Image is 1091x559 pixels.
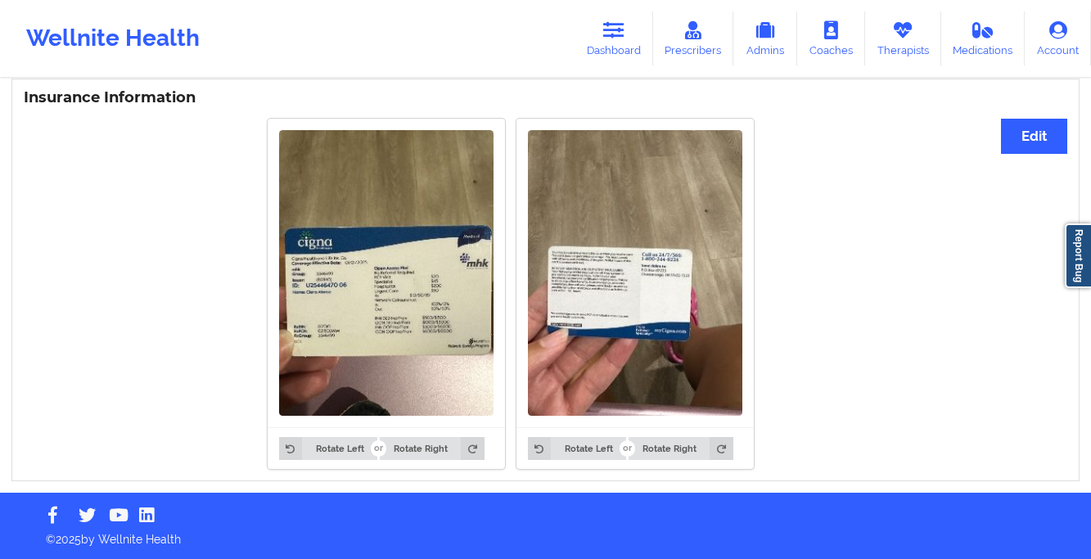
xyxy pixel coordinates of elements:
a: Therapists [865,11,941,65]
a: Medications [941,11,1026,65]
a: Account [1025,11,1091,65]
a: Dashboard [575,11,653,65]
img: Ciera Alonso [528,130,742,416]
p: © 2025 by Wellnite Health [34,520,1057,548]
a: Prescribers [653,11,734,65]
button: Rotate Right [629,437,733,460]
img: Ciera Alonso [279,130,494,416]
h3: Insurance Information [24,88,1067,107]
button: Rotate Left [528,437,626,460]
a: Report Bug [1065,223,1091,288]
a: Admins [733,11,797,65]
button: Rotate Left [279,437,377,460]
button: Edit [1001,119,1067,154]
a: Coaches [797,11,865,65]
button: Rotate Right [380,437,484,460]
